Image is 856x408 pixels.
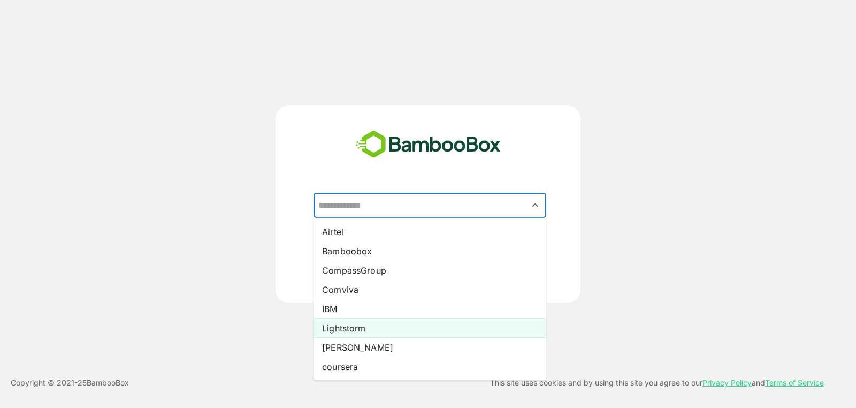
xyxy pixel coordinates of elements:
li: IBM [314,299,546,319]
li: Comviva [314,280,546,299]
li: coursera [314,357,546,376]
li: Lightstorm [314,319,546,338]
li: [PERSON_NAME] [314,338,546,357]
a: Privacy Policy [702,378,752,387]
button: Close [528,198,542,213]
img: bamboobox [350,127,507,162]
a: Terms of Service [765,378,824,387]
li: Bamboobox [314,241,546,261]
p: This site uses cookies and by using this site you agree to our and [490,376,824,389]
p: Copyright © 2021- 25 BambooBox [11,376,129,389]
li: Airtel [314,222,546,241]
li: CompassGroup [314,261,546,280]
